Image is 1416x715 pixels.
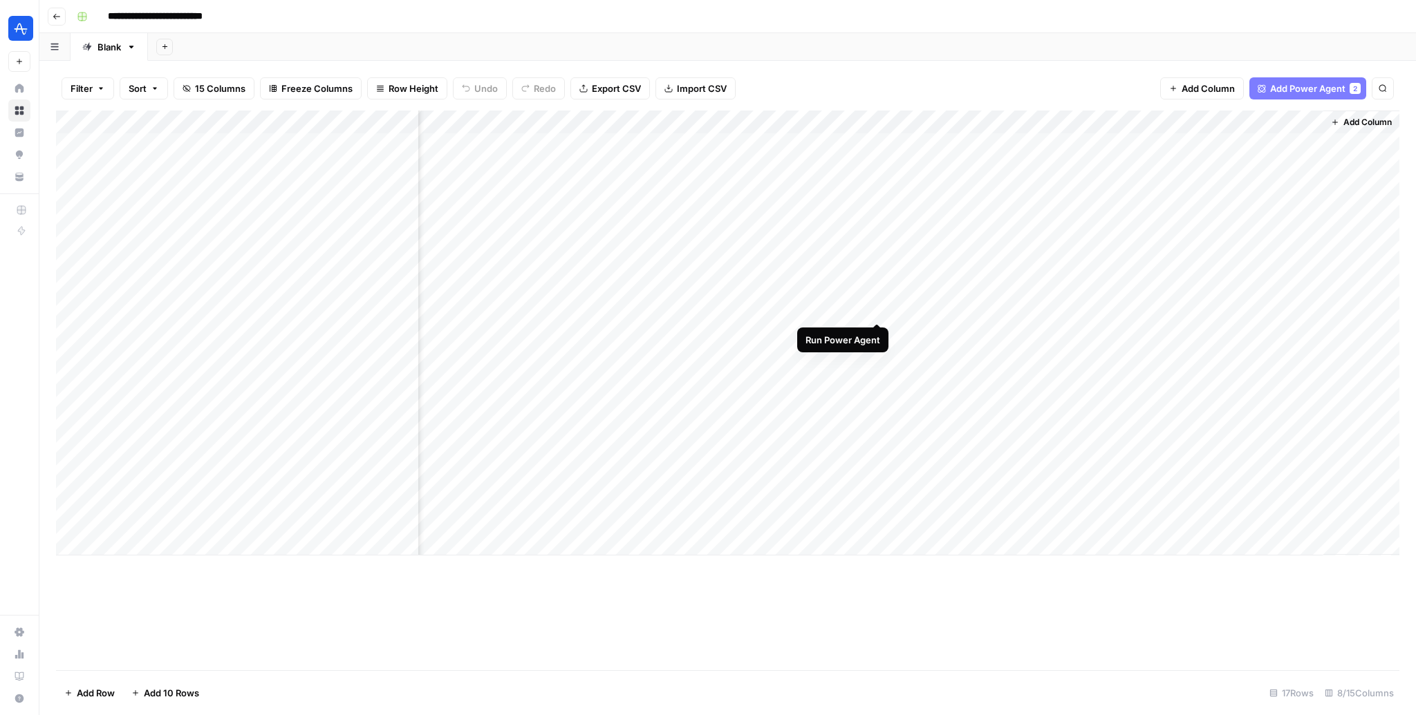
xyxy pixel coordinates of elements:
button: Add 10 Rows [123,682,207,704]
span: Add Row [77,686,115,700]
span: Filter [71,82,93,95]
span: Add Column [1343,116,1392,128]
span: Export CSV [592,82,641,95]
span: Add Column [1182,82,1235,95]
span: Redo [534,82,556,95]
a: Learning Hub [8,665,30,687]
span: Undo [474,82,498,95]
button: Help + Support [8,687,30,709]
a: Home [8,77,30,99]
button: Redo [512,77,565,99]
span: 15 Columns [195,82,245,95]
button: Add Column [1325,113,1397,131]
span: Add 10 Rows [144,686,199,700]
div: 8/15 Columns [1319,682,1399,704]
button: Row Height [367,77,447,99]
div: 2 [1350,83,1361,94]
button: Sort [120,77,168,99]
span: Sort [129,82,147,95]
a: Opportunities [8,144,30,166]
div: Run Power Agent [805,333,880,347]
button: 15 Columns [174,77,254,99]
button: Add Power Agent2 [1249,77,1366,99]
button: Export CSV [570,77,650,99]
button: Add Row [56,682,123,704]
button: Freeze Columns [260,77,362,99]
button: Filter [62,77,114,99]
button: Import CSV [655,77,736,99]
a: Settings [8,621,30,643]
a: Blank [71,33,148,61]
img: Amplitude Logo [8,16,33,41]
div: Blank [97,40,121,54]
a: Your Data [8,166,30,188]
button: Add Column [1160,77,1244,99]
button: Undo [453,77,507,99]
a: Insights [8,122,30,144]
span: Row Height [389,82,438,95]
button: Workspace: Amplitude [8,11,30,46]
span: Add Power Agent [1270,82,1345,95]
div: 17 Rows [1264,682,1319,704]
span: Freeze Columns [281,82,353,95]
span: 2 [1353,83,1357,94]
span: Import CSV [677,82,727,95]
a: Browse [8,99,30,122]
a: Usage [8,643,30,665]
